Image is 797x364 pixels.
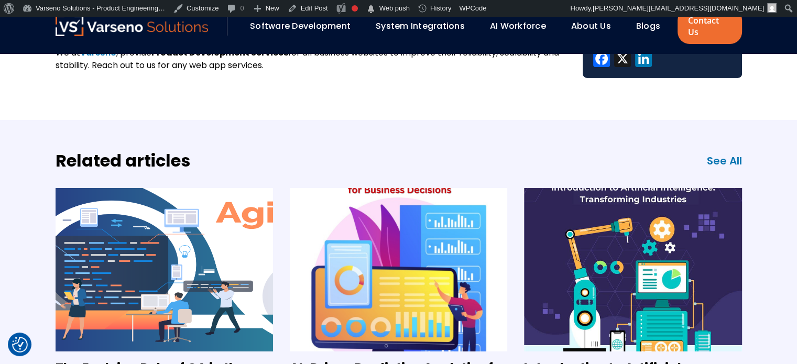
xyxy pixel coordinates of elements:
img: Introduction to Artificial Intelligence: Transforming Industries [524,188,741,351]
div: Software Development [245,17,365,35]
a: Facebook [591,50,612,70]
img: Revisit consent button [12,337,28,352]
div: Focus keyphrase not set [352,5,358,12]
a: Blogs [636,20,660,32]
div: Blogs [631,17,675,35]
a: Varseno Solutions – Product Engineering & IT Services [56,16,209,37]
img: AI-Driven Predictive Analytics for Business Decisions [290,188,507,351]
a: About Us [571,20,611,32]
div: AI Workforce [485,17,561,35]
div: About Us [566,17,626,35]
span:  [366,2,376,16]
a: Software Development [250,20,351,32]
p: We at , provide for all business websites to improve their reliability, scalability and stability... [56,47,566,72]
a: LinkedIn [633,50,654,70]
span: [PERSON_NAME][EMAIL_ADDRESS][DOMAIN_NAME] [593,4,764,12]
img: Varseno Solutions – Product Engineering & IT Services [56,16,209,36]
h2: Related articles [56,149,190,172]
a: System Integrations [376,20,465,32]
button: Cookie Settings [12,337,28,352]
img: The Evolving Role of QA in the Agile Methodology [56,188,273,351]
a: AI Workforce [490,20,546,32]
a: See All [707,153,742,168]
div: System Integrations [370,17,479,35]
a: Contact Us [678,8,741,44]
a: X [612,50,633,70]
